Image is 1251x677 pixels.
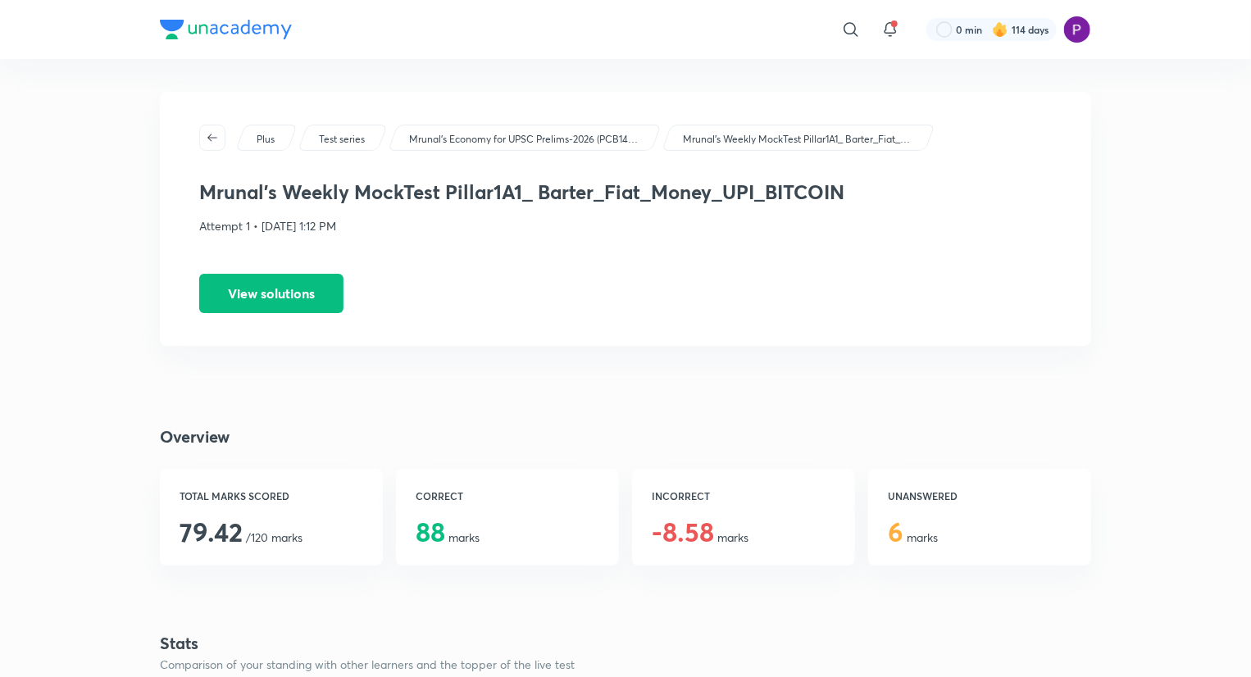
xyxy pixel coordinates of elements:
h3: Mrunal's Weekly MockTest Pillar1A1_ Barter_Fiat_Money_UPI_BITCOIN [199,180,1052,204]
h6: UNANSWERED [888,488,1071,503]
span: 6 [888,514,903,549]
img: streak [992,21,1008,38]
p: Mrunal’s Economy for UPSC Prelims-2026 (PCB14-RAFTAAR) [409,132,639,147]
span: 79.42 [180,514,243,549]
span: marks [416,529,480,545]
h4: Overview [160,425,1091,449]
span: -8.58 [652,514,714,549]
a: Test series [316,132,368,147]
p: Test series [319,132,365,147]
p: Comparison of your standing with other learners and the topper of the live test [160,656,1091,673]
span: marks [652,529,748,545]
a: Plus [254,132,278,147]
p: Mrunal's Weekly MockTest Pillar1A1_ Barter_Fiat_Money_UPI_BITCOIN [683,132,912,147]
span: marks [888,529,938,545]
a: Mrunal’s Economy for UPSC Prelims-2026 (PCB14-RAFTAAR) [407,132,642,147]
p: Plus [257,132,275,147]
h4: Stats [160,631,1091,656]
h6: INCORRECT [652,488,835,503]
span: /120 marks [180,529,303,545]
button: View solutions [199,274,343,313]
h6: CORRECT [416,488,599,503]
img: Company Logo [160,20,292,39]
h6: TOTAL MARKS SCORED [180,488,363,503]
img: Preeti Pandey [1063,16,1091,43]
p: Attempt 1 • [DATE] 1:12 PM [199,217,1052,234]
a: Mrunal's Weekly MockTest Pillar1A1_ Barter_Fiat_Money_UPI_BITCOIN [680,132,916,147]
span: 88 [416,514,445,549]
